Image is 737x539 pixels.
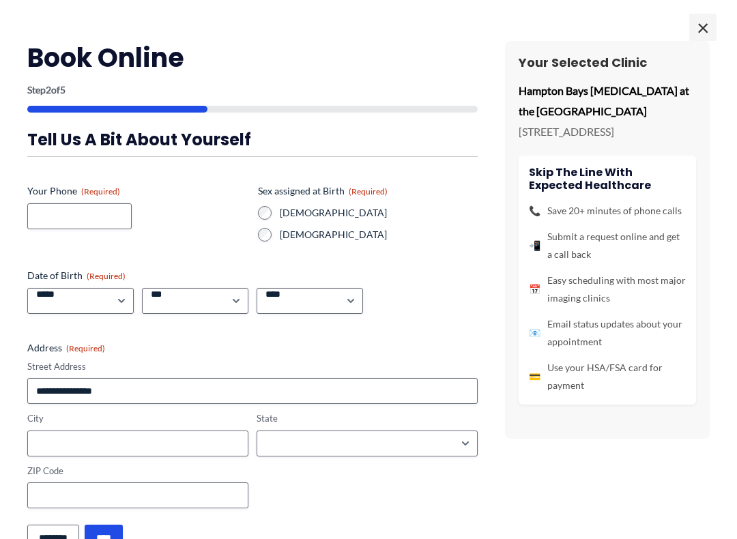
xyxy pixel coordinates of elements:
[66,343,105,353] span: (Required)
[519,121,696,142] p: [STREET_ADDRESS]
[27,184,247,198] label: Your Phone
[27,465,248,478] label: ZIP Code
[349,186,388,196] span: (Required)
[529,280,540,298] span: 📅
[60,84,66,96] span: 5
[519,81,696,121] p: Hampton Bays [MEDICAL_DATA] at the [GEOGRAPHIC_DATA]
[280,206,478,220] label: [DEMOGRAPHIC_DATA]
[27,269,126,282] legend: Date of Birth
[519,55,696,70] h3: Your Selected Clinic
[529,202,540,220] span: 📞
[529,324,540,342] span: 📧
[81,186,120,196] span: (Required)
[529,202,686,220] li: Save 20+ minutes of phone calls
[689,14,717,41] span: ×
[87,271,126,281] span: (Required)
[27,412,248,425] label: City
[257,412,478,425] label: State
[529,228,686,263] li: Submit a request online and get a call back
[529,166,686,192] h4: Skip the line with Expected Healthcare
[27,129,478,150] h3: Tell us a bit about yourself
[27,341,105,355] legend: Address
[258,184,388,198] legend: Sex assigned at Birth
[529,368,540,385] span: 💳
[27,41,478,74] h2: Book Online
[529,237,540,254] span: 📲
[529,272,686,307] li: Easy scheduling with most major imaging clinics
[529,315,686,351] li: Email status updates about your appointment
[27,360,478,373] label: Street Address
[46,84,51,96] span: 2
[27,85,478,95] p: Step of
[529,359,686,394] li: Use your HSA/FSA card for payment
[280,228,478,242] label: [DEMOGRAPHIC_DATA]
